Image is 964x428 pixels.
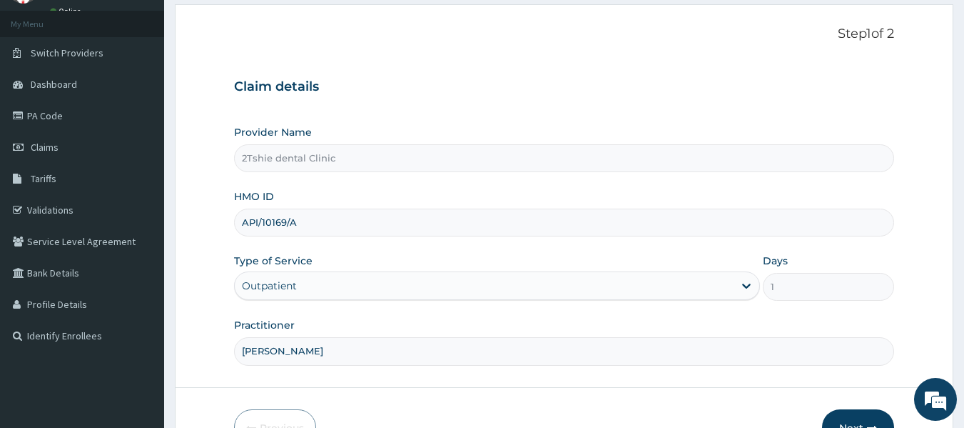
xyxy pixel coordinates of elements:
[234,79,895,95] h3: Claim details
[31,141,59,154] span: Claims
[74,80,240,99] div: Chat with us now
[242,279,297,293] div: Outpatient
[234,125,312,139] label: Provider Name
[31,78,77,91] span: Dashboard
[50,6,84,16] a: Online
[234,209,895,237] input: Enter HMO ID
[234,318,295,332] label: Practitioner
[7,280,272,330] textarea: Type your message and hit 'Enter'
[234,26,895,42] p: Step 1 of 2
[31,172,56,185] span: Tariffs
[763,254,788,268] label: Days
[31,46,103,59] span: Switch Providers
[234,7,268,41] div: Minimize live chat window
[234,337,895,365] input: Enter Name
[234,254,313,268] label: Type of Service
[234,189,274,204] label: HMO ID
[26,71,58,107] img: d_794563401_company_1708531726252_794563401
[83,125,197,269] span: We're online!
